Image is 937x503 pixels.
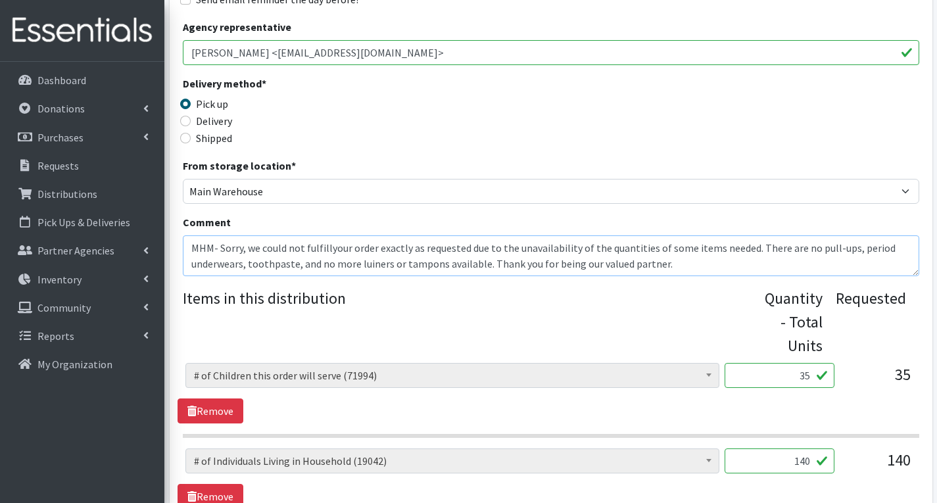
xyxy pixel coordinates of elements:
p: Inventory [37,273,82,286]
legend: Delivery method [183,76,367,96]
abbr: required [291,159,296,172]
span: # of Children this order will serve (71994) [194,366,711,385]
label: Delivery [196,113,232,129]
a: Inventory [5,266,159,293]
a: Pick Ups & Deliveries [5,209,159,235]
p: Requests [37,159,79,172]
input: Quantity [725,363,834,388]
a: Community [5,295,159,321]
label: Comment [183,214,231,230]
span: # of Individuals Living in Household (19042) [194,452,711,470]
legend: Items in this distribution [183,287,765,352]
p: My Organization [37,358,112,371]
p: Purchases [37,131,84,144]
input: Quantity [725,448,834,473]
a: Requests [5,153,159,179]
a: Dashboard [5,67,159,93]
p: Dashboard [37,74,86,87]
span: # of Individuals Living in Household (19042) [185,448,719,473]
a: Purchases [5,124,159,151]
p: Distributions [37,187,97,201]
p: Partner Agencies [37,244,114,257]
p: Pick Ups & Deliveries [37,216,130,229]
a: My Organization [5,351,159,377]
label: Agency representative [183,19,291,35]
span: # of Children this order will serve (71994) [185,363,719,388]
p: Community [37,301,91,314]
p: Donations [37,102,85,115]
div: Quantity - Total Units [765,287,823,358]
label: Pick up [196,96,228,112]
div: 35 [845,363,911,398]
div: Requested [836,287,906,358]
a: Remove [178,398,243,423]
div: 140 [845,448,911,484]
abbr: required [262,77,266,90]
a: Reports [5,323,159,349]
label: Shipped [196,130,232,146]
label: From storage location [183,158,296,174]
a: Donations [5,95,159,122]
img: HumanEssentials [5,9,159,53]
p: Reports [37,329,74,343]
a: Distributions [5,181,159,207]
a: Partner Agencies [5,237,159,264]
